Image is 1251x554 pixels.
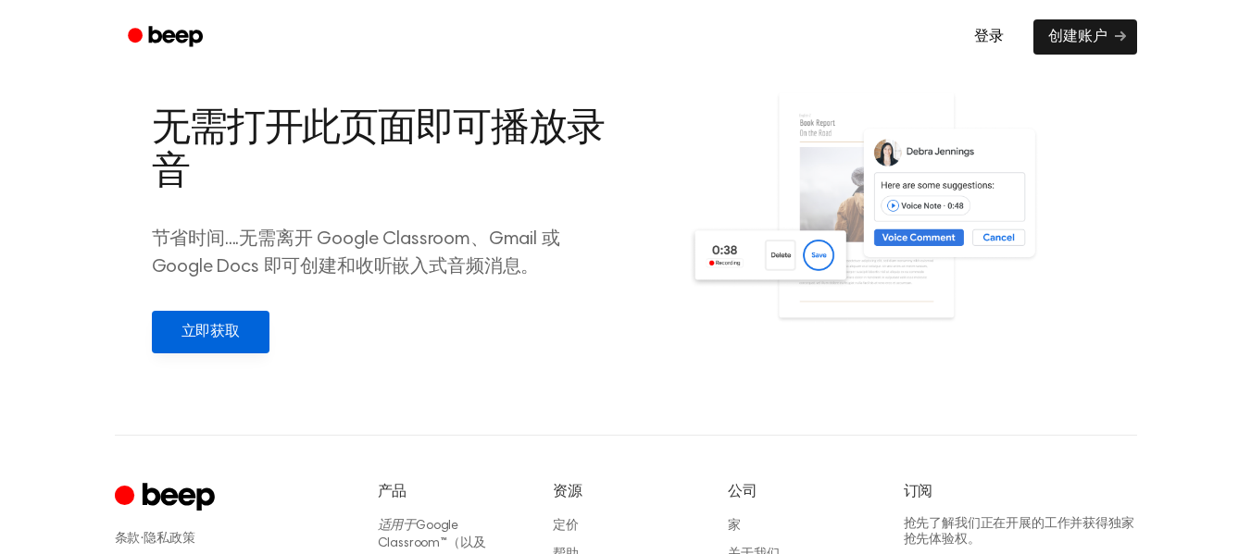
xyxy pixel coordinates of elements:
[728,482,757,499] font: 公司
[144,533,194,546] a: 隐私政策
[152,110,605,192] font: 无需打开此页面即可播放录音
[115,19,219,55] a: 嘟
[152,311,269,353] a: 立即获取
[553,520,579,533] a: 定价
[181,325,240,339] font: 立即获取
[553,482,582,499] font: 资源
[904,482,933,499] font: 订阅
[1048,30,1107,44] font: 创建账户
[115,480,219,516] a: 克鲁普
[974,30,1004,44] font: 登录
[956,16,1022,58] a: 登录
[1033,19,1136,55] a: 创建账户
[140,530,144,545] font: ·
[728,520,741,533] a: 家
[378,520,417,533] font: 适用于
[152,230,560,277] font: 节省时间....无需离开 Google Classroom、Gmail 或 Google Docs 即可创建和收听嵌入式音频消息。
[688,91,1099,363] img: 文档和录音小部件上的语音评论
[378,482,407,499] font: 产品
[115,533,141,546] a: 条款
[904,518,1134,548] font: 抢先了解我们正在开展的工作并获得独家抢先体验权。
